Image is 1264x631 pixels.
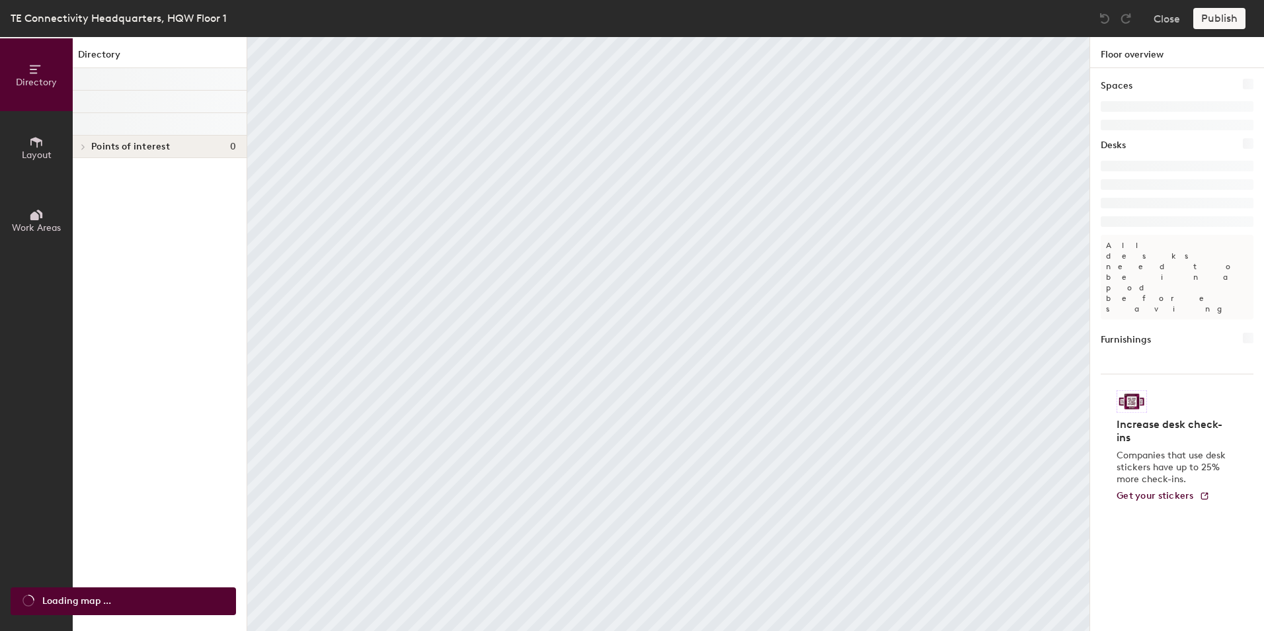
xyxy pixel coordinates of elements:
[1117,390,1147,413] img: Sticker logo
[1154,8,1180,29] button: Close
[1117,490,1194,501] span: Get your stickers
[1090,37,1264,68] h1: Floor overview
[16,77,57,88] span: Directory
[1117,418,1230,444] h4: Increase desk check-ins
[1119,12,1132,25] img: Redo
[1101,333,1151,347] h1: Furnishings
[22,149,52,161] span: Layout
[73,48,247,68] h1: Directory
[42,594,111,609] span: Loading map ...
[11,10,227,26] div: TE Connectivity Headquarters, HQW Floor 1
[1117,491,1210,502] a: Get your stickers
[1101,235,1253,319] p: All desks need to be in a pod before saving
[91,142,170,152] span: Points of interest
[1101,79,1132,93] h1: Spaces
[1117,450,1230,485] p: Companies that use desk stickers have up to 25% more check-ins.
[1101,138,1126,153] h1: Desks
[230,142,236,152] span: 0
[1098,12,1111,25] img: Undo
[247,37,1089,631] canvas: Map
[12,222,61,233] span: Work Areas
